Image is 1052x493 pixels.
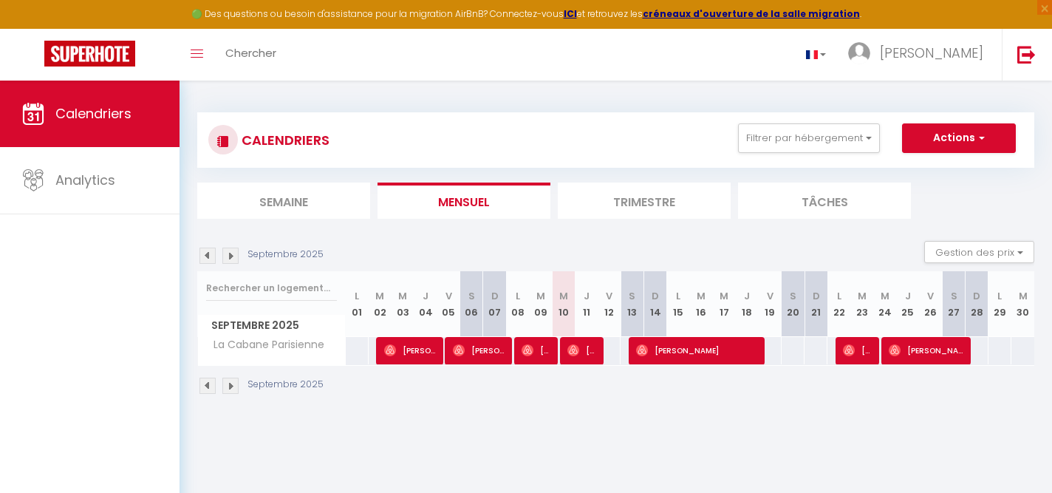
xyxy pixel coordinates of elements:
[837,29,1002,81] a: ... [PERSON_NAME]
[667,271,690,337] th: 15
[559,289,568,303] abbr: M
[55,171,115,189] span: Analytics
[238,123,329,157] h3: CALENDRIERS
[606,289,612,303] abbr: V
[880,44,983,62] span: [PERSON_NAME]
[790,289,796,303] abbr: S
[896,271,919,337] th: 25
[843,336,873,364] span: [PERSON_NAME]
[414,271,437,337] th: 04
[522,336,552,364] span: [PERSON_NAME]
[384,336,437,364] span: [PERSON_NAME]
[453,336,506,364] span: [PERSON_NAME]
[850,271,873,337] th: 23
[848,42,870,64] img: ...
[247,378,324,392] p: Septembre 2025
[767,289,773,303] abbr: V
[392,271,414,337] th: 03
[997,289,1002,303] abbr: L
[460,271,483,337] th: 06
[738,123,880,153] button: Filtrer par hébergement
[598,271,621,337] th: 12
[369,271,392,337] th: 02
[744,289,750,303] abbr: J
[759,271,782,337] th: 19
[375,289,384,303] abbr: M
[736,271,759,337] th: 18
[346,271,369,337] th: 01
[1011,271,1034,337] th: 30
[200,337,328,353] span: La Cabane Parisienne
[837,289,841,303] abbr: L
[905,289,911,303] abbr: J
[445,289,452,303] abbr: V
[966,271,988,337] th: 28
[713,271,736,337] th: 17
[873,271,896,337] th: 24
[483,271,506,337] th: 07
[988,271,1011,337] th: 29
[805,271,827,337] th: 21
[927,289,934,303] abbr: V
[973,289,980,303] abbr: D
[247,248,324,262] p: Septembre 2025
[198,315,345,336] span: Septembre 2025
[720,289,728,303] abbr: M
[1017,45,1036,64] img: logout
[225,45,276,61] span: Chercher
[644,271,667,337] th: 14
[12,6,56,50] button: Ouvrir le widget de chat LiveChat
[738,183,911,219] li: Tâches
[889,336,965,364] span: [PERSON_NAME]
[214,29,287,81] a: Chercher
[584,289,590,303] abbr: J
[437,271,460,337] th: 05
[858,289,867,303] abbr: M
[827,271,850,337] th: 22
[206,275,337,302] input: Rechercher un logement...
[652,289,659,303] abbr: D
[468,289,475,303] abbr: S
[378,183,550,219] li: Mensuel
[529,271,552,337] th: 09
[398,289,407,303] abbr: M
[951,289,957,303] abbr: S
[919,271,942,337] th: 26
[643,7,860,20] a: créneaux d'ouverture de la salle migration
[575,271,598,337] th: 11
[782,271,805,337] th: 20
[516,289,520,303] abbr: L
[621,271,643,337] th: 13
[536,289,545,303] abbr: M
[564,7,577,20] a: ICI
[558,183,731,219] li: Trimestre
[943,271,966,337] th: 27
[697,289,706,303] abbr: M
[881,289,889,303] abbr: M
[44,41,135,67] img: Super Booking
[552,271,575,337] th: 10
[813,289,820,303] abbr: D
[506,271,529,337] th: 08
[676,289,680,303] abbr: L
[197,183,370,219] li: Semaine
[690,271,713,337] th: 16
[423,289,428,303] abbr: J
[1019,289,1028,303] abbr: M
[567,336,598,364] span: [PERSON_NAME]
[491,289,499,303] abbr: D
[55,104,131,123] span: Calendriers
[636,336,758,364] span: [PERSON_NAME]
[629,289,635,303] abbr: S
[924,241,1034,263] button: Gestion des prix
[902,123,1016,153] button: Actions
[355,289,359,303] abbr: L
